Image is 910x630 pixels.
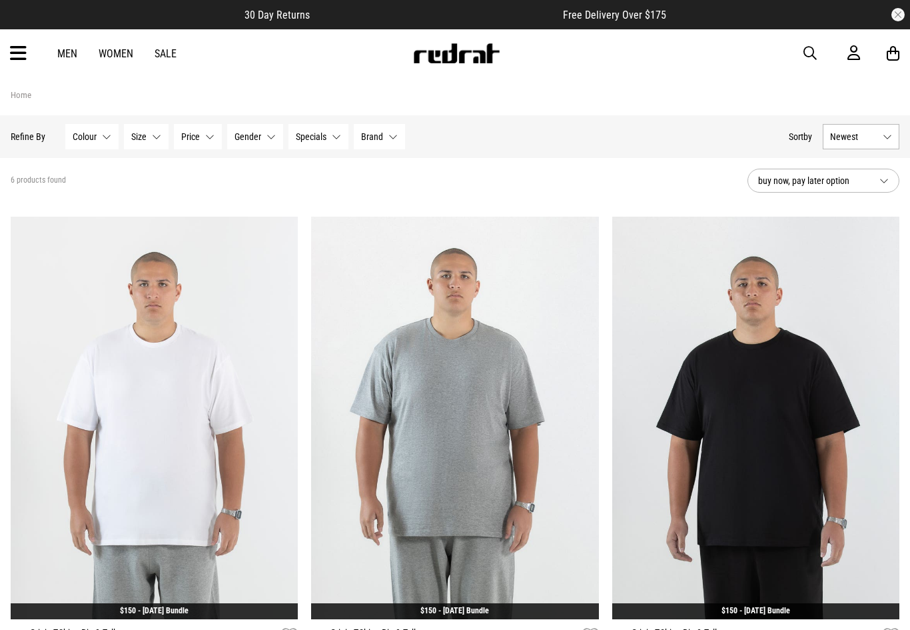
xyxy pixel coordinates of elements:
button: Gender [227,124,283,149]
a: Women [99,47,133,60]
span: Free Delivery Over $175 [563,9,666,21]
span: 30 Day Returns [244,9,310,21]
button: Newest [823,124,899,149]
a: $150 - [DATE] Bundle [420,606,489,615]
a: $150 - [DATE] Bundle [120,606,189,615]
button: buy now, pay later option [747,169,899,193]
span: Size [131,131,147,142]
img: Sans Origin T-shirt - Big & Tall in White [11,217,298,619]
span: Price [181,131,200,142]
button: Size [124,124,169,149]
a: $150 - [DATE] Bundle [721,606,790,615]
span: by [803,131,812,142]
img: Redrat logo [412,43,500,63]
a: Sale [155,47,177,60]
button: Colour [65,124,119,149]
button: Price [174,124,222,149]
span: 6 products found [11,175,66,186]
span: Brand [361,131,383,142]
span: Newest [830,131,877,142]
p: Refine By [11,131,45,142]
span: Colour [73,131,97,142]
iframe: Customer reviews powered by Trustpilot [336,8,536,21]
span: Gender [234,131,261,142]
img: Sans Origin T-shirt - Big & Tall in Black [612,217,899,619]
span: buy now, pay later option [758,173,869,189]
button: Specials [288,124,348,149]
span: Specials [296,131,326,142]
button: Brand [354,124,405,149]
a: Men [57,47,77,60]
a: Home [11,90,31,100]
button: Sortby [789,129,812,145]
img: Sans Origin T-shirt - Big & Tall in Grey [311,217,598,619]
